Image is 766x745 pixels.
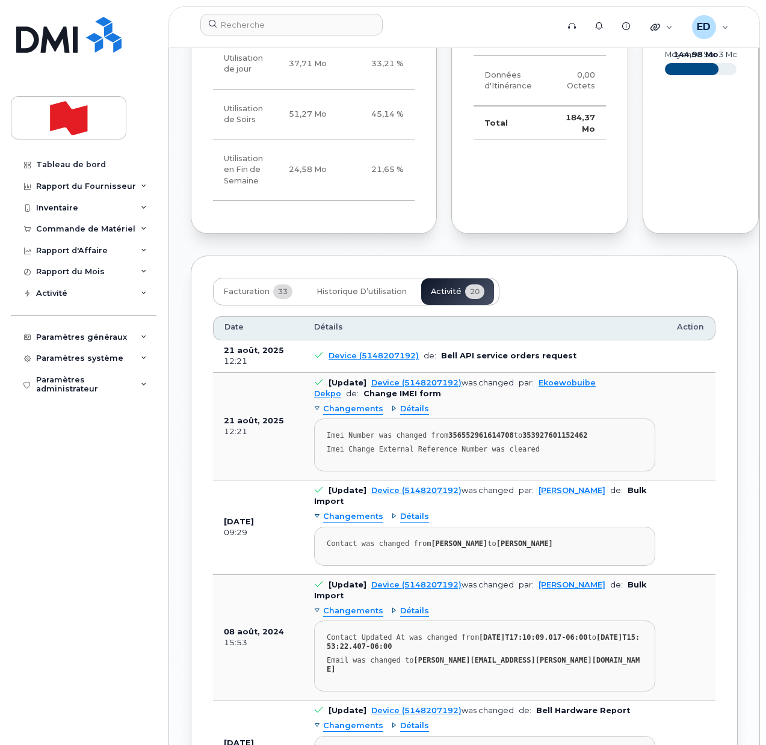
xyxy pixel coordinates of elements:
[323,403,383,415] span: Changements
[424,351,436,360] span: de:
[371,706,514,715] div: was changed
[317,287,407,296] span: Historique d’utilisation
[519,486,534,495] span: par:
[274,39,338,90] td: 37,71 Mo
[371,580,514,589] div: was changed
[213,139,415,201] tr: Vendredi de 18h au lundi 8h
[327,656,640,673] strong: [PERSON_NAME][EMAIL_ADDRESS][PERSON_NAME][DOMAIN_NAME]
[224,627,284,636] b: 08 août, 2024
[546,56,606,106] td: 0,00 Octets
[224,527,292,538] div: 09:29
[400,403,429,415] span: Détails
[338,139,415,201] td: 21,65 %
[371,486,514,495] div: was changed
[431,539,487,548] strong: [PERSON_NAME]
[223,287,270,296] span: Facturation
[329,580,366,589] b: [Update]
[273,284,292,299] span: 33
[666,316,715,340] th: Action
[697,20,711,34] span: ED
[346,389,359,398] span: de:
[371,378,462,387] a: Device (5148207192)
[224,426,292,437] div: 12:21
[539,580,605,589] a: [PERSON_NAME]
[274,139,338,201] td: 24,58 Mo
[329,486,366,495] b: [Update]
[673,50,718,59] text: 144,98 Mo
[224,416,284,425] b: 21 août, 2025
[323,606,383,617] span: Changements
[610,580,623,589] span: de:
[546,106,606,139] td: 184,37 Mo
[539,486,605,495] a: [PERSON_NAME]
[314,322,343,333] span: Détails
[338,39,415,90] td: 33,21 %
[224,517,254,526] b: [DATE]
[474,56,546,106] td: Données d'Itinérance
[496,539,553,548] strong: [PERSON_NAME]
[400,511,429,523] span: Détails
[474,106,546,139] td: Total
[519,706,531,715] span: de:
[338,90,415,140] td: 45,14 %
[371,706,462,715] a: Device (5148207192)
[519,580,534,589] span: par:
[642,15,681,39] div: Liens rapides
[327,633,640,651] strong: [DATE]T15:53:22.407-06:00
[327,633,643,651] div: Contact Updated At was changed from to
[213,39,274,90] td: Utilisation de jour
[213,90,415,140] tr: En semaine de 18h00 à 8h00
[400,606,429,617] span: Détails
[329,706,366,715] b: [Update]
[327,445,643,454] div: Imei Change External Reference Number was cleared
[371,486,462,495] a: Device (5148207192)
[200,14,383,35] input: Recherche
[314,378,596,398] a: Ekoewobuibe Dekpo
[329,351,419,360] a: Device (5148207192)
[224,637,292,648] div: 15:53
[371,378,514,387] div: was changed
[213,90,274,140] td: Utilisation de Soirs
[441,351,576,360] b: Bell API service orders request
[224,356,292,367] div: 12:21
[684,15,737,39] div: Ekoewobuibe Dekpo
[363,389,441,398] b: Change IMEI form
[448,431,513,440] strong: 356552961614708
[665,50,743,59] text: moyenne sur 3 mois
[224,346,284,355] b: 21 août, 2025
[224,322,244,333] span: Date
[213,139,274,201] td: Utilisation en Fin de Semaine
[323,720,383,732] span: Changements
[327,431,643,440] div: Imei Number was changed from to
[323,511,383,523] span: Changements
[479,633,588,642] strong: [DATE]T17:10:09.017-06:00
[329,378,366,387] b: [Update]
[400,720,429,732] span: Détails
[522,431,587,440] strong: 353927601152462
[327,539,643,548] div: Contact was changed from to
[536,706,630,715] b: Bell Hardware Report
[274,90,338,140] td: 51,27 Mo
[610,486,623,495] span: de:
[519,378,534,387] span: par:
[371,580,462,589] a: Device (5148207192)
[327,656,643,674] div: Email was changed to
